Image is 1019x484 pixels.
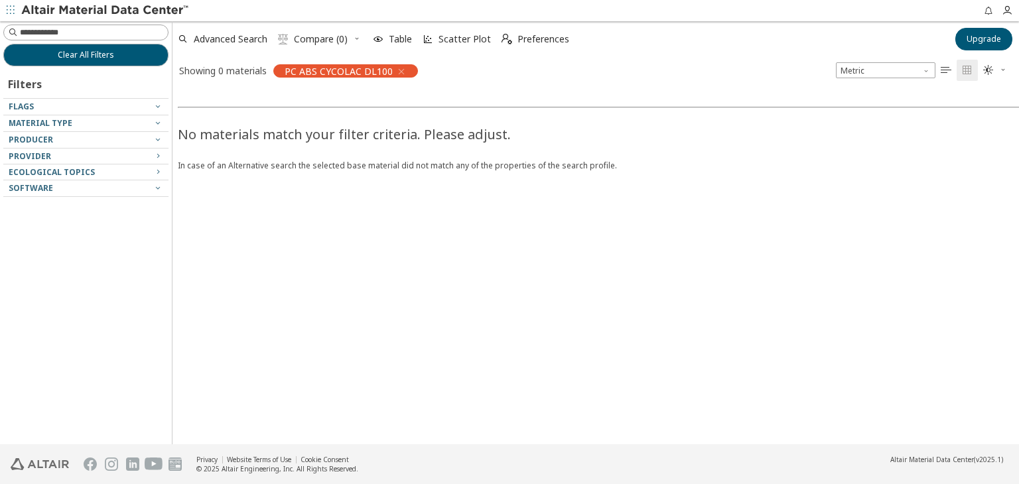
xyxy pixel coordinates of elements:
[890,455,974,464] span: Altair Material Data Center
[941,65,951,76] i: 
[890,455,1003,464] div: (v2025.1)
[179,64,267,77] div: Showing 0 materials
[301,455,349,464] a: Cookie Consent
[955,28,1012,50] button: Upgrade
[978,60,1012,81] button: Theme
[196,455,218,464] a: Privacy
[11,458,69,470] img: Altair Engineering
[3,132,169,148] button: Producer
[935,60,957,81] button: Table View
[278,34,289,44] i: 
[389,34,412,44] span: Table
[9,117,72,129] span: Material Type
[3,180,169,196] button: Software
[9,166,95,178] span: Ecological Topics
[836,62,935,78] div: Unit System
[21,4,190,17] img: Altair Material Data Center
[3,115,169,131] button: Material Type
[3,99,169,115] button: Flags
[194,34,267,44] span: Advanced Search
[9,182,53,194] span: Software
[294,34,348,44] span: Compare (0)
[836,62,935,78] span: Metric
[517,34,569,44] span: Preferences
[957,60,978,81] button: Tile View
[196,464,358,473] div: © 2025 Altair Engineering, Inc. All Rights Reserved.
[502,34,512,44] i: 
[285,65,393,77] span: PC ABS CYCOLAC DL100
[967,34,1001,44] span: Upgrade
[3,164,169,180] button: Ecological Topics
[3,66,48,98] div: Filters
[9,101,34,112] span: Flags
[439,34,491,44] span: Scatter Plot
[58,50,114,60] span: Clear All Filters
[983,65,994,76] i: 
[9,134,53,145] span: Producer
[3,149,169,164] button: Provider
[9,151,51,162] span: Provider
[227,455,291,464] a: Website Terms of Use
[962,65,973,76] i: 
[3,44,169,66] button: Clear All Filters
